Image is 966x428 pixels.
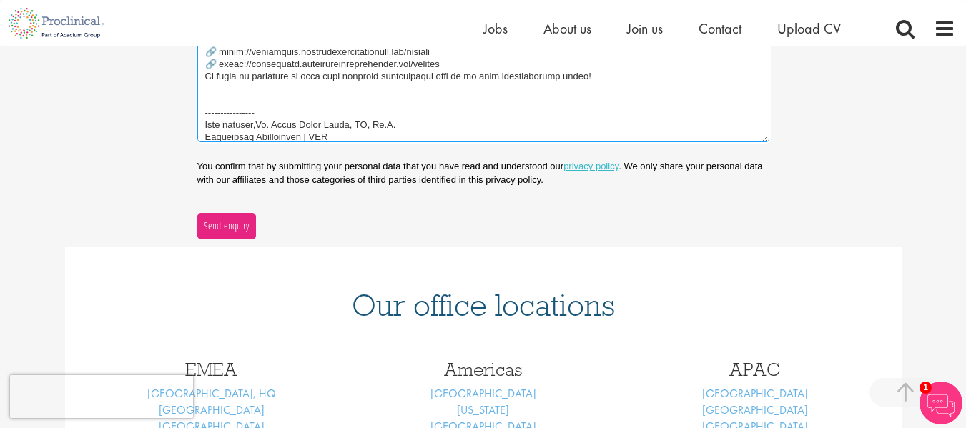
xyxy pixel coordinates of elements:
span: 1 [920,382,932,394]
a: Join us [627,19,663,38]
a: [GEOGRAPHIC_DATA], HQ [147,386,276,401]
a: [GEOGRAPHIC_DATA] [702,402,808,417]
a: Jobs [483,19,508,38]
a: About us [543,19,591,38]
a: [GEOGRAPHIC_DATA] [430,386,536,401]
a: [US_STATE] [457,402,509,417]
h3: EMEA [87,360,337,379]
a: [GEOGRAPHIC_DATA] [159,402,265,417]
h3: APAC [630,360,880,379]
iframe: reCAPTCHA [10,375,193,418]
span: Send enquiry [203,218,250,234]
a: Contact [699,19,741,38]
img: Chatbot [920,382,962,424]
button: Send enquiry [197,213,256,239]
h3: Americas [358,360,608,379]
a: Upload CV [777,19,841,38]
a: [GEOGRAPHIC_DATA] [702,386,808,401]
p: You confirm that by submitting your personal data that you have read and understood our . We only... [197,160,769,186]
h1: Our office locations [87,289,880,321]
a: privacy policy [563,161,618,171]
